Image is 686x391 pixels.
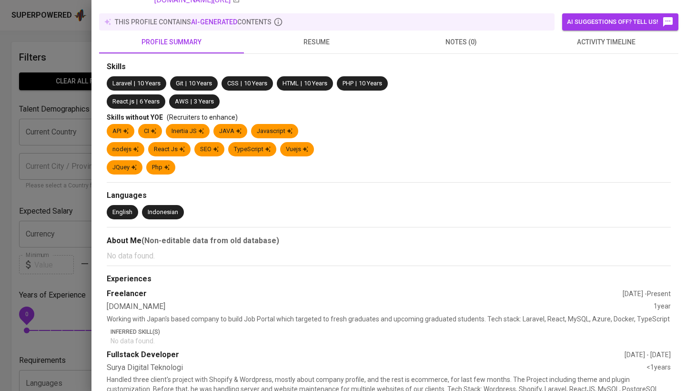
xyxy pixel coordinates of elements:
[107,301,654,312] div: [DOMAIN_NAME]
[141,236,279,245] b: (Non-editable data from old database)
[646,362,671,373] div: <1 years
[623,289,671,298] div: [DATE] - Present
[200,145,219,154] div: SEO
[112,80,132,87] span: Laravel
[136,97,138,106] span: |
[241,79,242,88] span: |
[194,98,214,105] span: 3 Years
[189,80,212,87] span: 10 Years
[176,80,183,87] span: Git
[654,301,671,312] div: 1 year
[107,288,623,299] div: Freelancer
[107,190,671,201] div: Languages
[359,80,382,87] span: 10 Years
[107,62,671,72] div: Skills
[171,127,204,136] div: Inertia JS
[286,145,308,154] div: Vuejs
[112,145,139,154] div: nodejs
[112,163,137,172] div: JQuey
[175,98,189,105] span: AWS
[185,79,187,88] span: |
[343,80,353,87] span: PHP
[112,98,134,105] span: React.js
[107,250,671,262] p: No data found.
[107,362,646,373] div: Surya Digital Teknologi
[282,80,299,87] span: HTML
[191,97,192,106] span: |
[107,350,625,360] div: Fullstack Developer
[355,79,357,88] span: |
[105,36,238,48] span: profile summary
[111,336,671,346] p: No data found.
[244,80,267,87] span: 10 Years
[394,36,528,48] span: notes (0)
[227,80,239,87] span: CSS
[191,18,237,26] span: AI-generated
[112,208,132,217] div: English
[107,314,671,324] p: Working with Japan's based company to build Job Portal which targeted to fresh graduates and upco...
[115,17,272,27] p: this profile contains contents
[107,274,671,285] div: Experiences
[567,16,674,28] span: AI suggestions off? Tell us!
[107,235,671,247] div: About Me
[304,80,327,87] span: 10 Years
[301,79,302,88] span: |
[167,113,238,121] span: (Recruiters to enhance)
[219,127,242,136] div: JAVA
[154,145,185,154] div: React Js
[107,113,163,121] span: Skills without YOE
[140,98,160,105] span: 6 Years
[625,350,671,360] div: [DATE] - [DATE]
[134,79,135,88] span: |
[539,36,673,48] span: activity timeline
[250,36,383,48] span: resume
[137,80,161,87] span: 10 Years
[562,13,678,31] button: AI suggestions off? Tell us!
[152,163,170,172] div: Php
[111,328,671,336] p: Inferred Skill(s)
[112,127,129,136] div: API
[234,145,271,154] div: TypeScript
[257,127,293,136] div: Javascript
[144,127,156,136] div: CI
[148,208,178,217] div: Indonesian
